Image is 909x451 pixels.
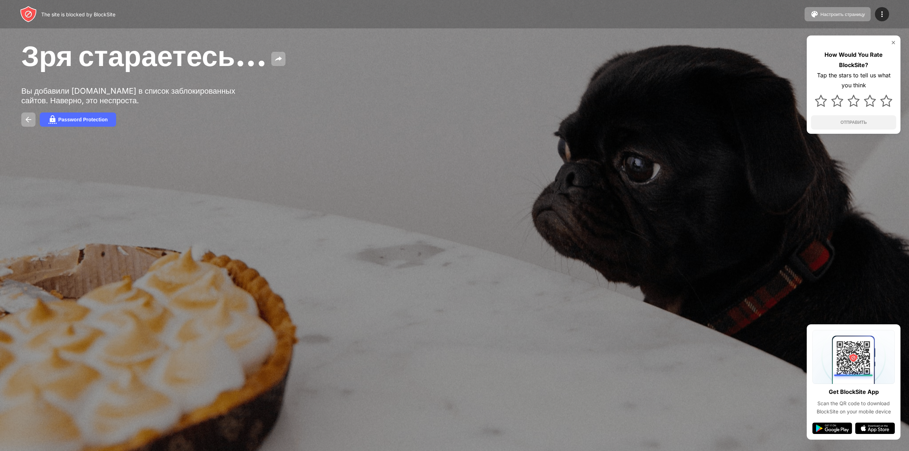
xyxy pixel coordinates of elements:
img: pallet.svg [810,10,819,18]
img: app-store.svg [855,423,895,434]
span: Зря стараетесь… [21,38,267,73]
div: Scan the QR code to download BlockSite on your mobile device [812,400,895,416]
img: menu-icon.svg [878,10,886,18]
img: qrcode.svg [812,330,895,384]
img: rate-us-close.svg [891,40,896,45]
button: Настроить страницу [805,7,871,21]
div: Password Protection [58,117,108,122]
img: password.svg [48,115,57,124]
img: star.svg [848,95,860,107]
div: Tap the stars to tell us what you think [811,70,896,91]
img: back.svg [24,115,33,124]
img: star.svg [880,95,892,107]
img: star.svg [815,95,827,107]
div: Вы добавили [DOMAIN_NAME] в список заблокированных сайтов. Наверно, это неспроста. [21,86,241,105]
div: Настроить страницу [820,12,865,17]
div: Get BlockSite App [829,387,879,397]
div: How Would You Rate BlockSite? [811,50,896,70]
button: Password Protection [40,112,116,127]
img: star.svg [864,95,876,107]
img: star.svg [831,95,843,107]
img: header-logo.svg [20,6,37,23]
div: The site is blocked by BlockSite [41,11,115,17]
button: ОТПРАВИТЬ [811,115,896,130]
img: google-play.svg [812,423,852,434]
img: share.svg [274,55,283,63]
